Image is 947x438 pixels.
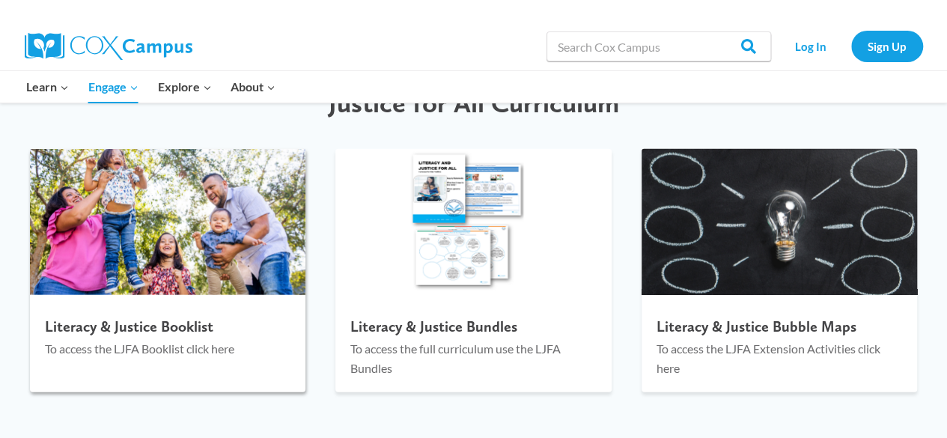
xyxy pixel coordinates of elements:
a: Literacy & Justice Booklist To access the LJFA Booklist click here [30,149,305,392]
img: Cox Campus [25,33,192,60]
h4: Literacy & Justice Bundles [350,317,596,335]
a: Log In [779,31,844,61]
p: To access the full curriculum use the LJFA Bundles [350,339,596,377]
nav: Primary Navigation [17,71,285,103]
h4: Literacy & Justice Bubble Maps [657,317,902,335]
button: Child menu of About [221,71,285,103]
nav: Secondary Navigation [779,31,923,61]
button: Child menu of Engage [79,71,148,103]
h4: Literacy & Justice Booklist [45,317,290,335]
a: Literacy & Justice Bundles To access the full curriculum use the LJFA Bundles [335,149,611,392]
span: Easy access to the Literacy & Justice for All Curriculum [305,54,642,118]
input: Search Cox Campus [546,31,771,61]
a: Sign Up [851,31,923,61]
img: spanish-talk-read-play-family.jpg [30,149,305,295]
p: To access the LJFA Extension Activities click here [657,339,902,377]
button: Child menu of Explore [148,71,222,103]
a: Literacy & Justice Bubble Maps To access the LJFA Extension Activities click here [642,149,917,392]
button: Child menu of Learn [17,71,79,103]
p: To access the LJFA Booklist click here [45,339,290,359]
img: MicrosoftTeams-image-16-1-1024x623.png [635,145,925,299]
img: LJFA_Bundle-1-1.png [329,145,618,299]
